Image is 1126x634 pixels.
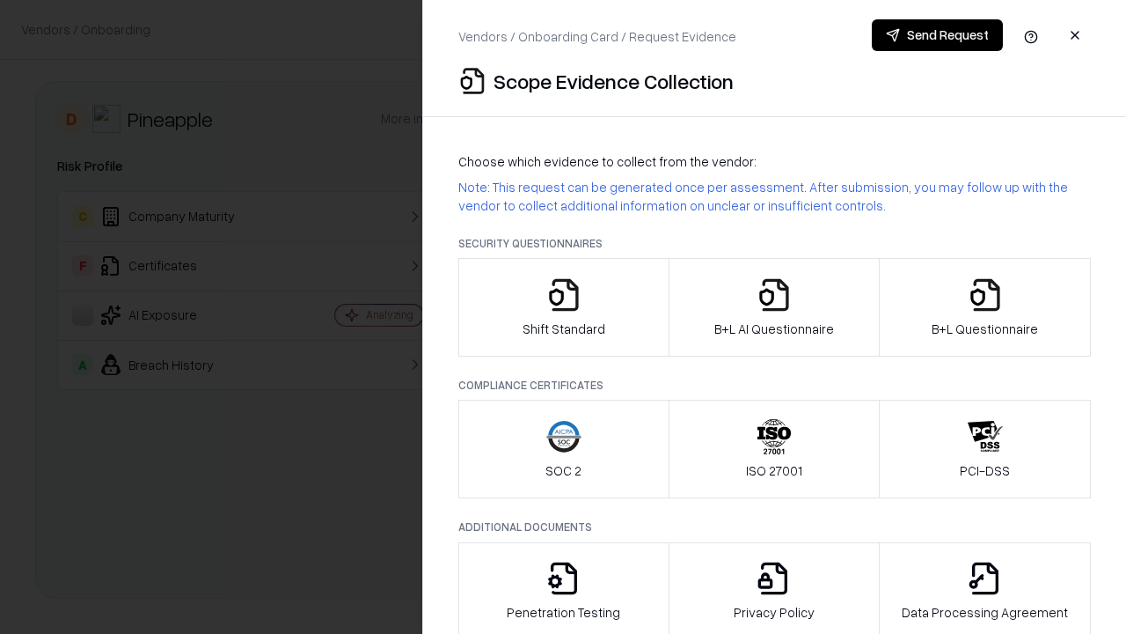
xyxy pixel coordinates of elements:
p: Note: This request can be generated once per assessment. After submission, you may follow up with... [458,178,1091,215]
button: Send Request [872,19,1003,51]
button: Shift Standard [458,258,669,357]
p: Privacy Policy [734,603,815,622]
p: B+L AI Questionnaire [714,320,834,338]
p: Choose which evidence to collect from the vendor: [458,152,1091,171]
p: Vendors / Onboarding Card / Request Evidence [458,27,736,46]
p: B+L Questionnaire [932,320,1038,338]
button: B+L AI Questionnaire [669,258,881,357]
p: SOC 2 [545,461,581,480]
button: SOC 2 [458,400,669,498]
p: PCI-DSS [960,461,1010,480]
p: Compliance Certificates [458,378,1091,393]
p: Shift Standard [523,320,605,338]
p: Penetration Testing [507,603,620,622]
p: ISO 27001 [746,461,802,480]
p: Data Processing Agreement [902,603,1068,622]
button: ISO 27001 [669,400,881,498]
button: B+L Questionnaire [879,258,1091,357]
p: Additional Documents [458,520,1091,534]
p: Security Questionnaires [458,236,1091,251]
p: Scope Evidence Collection [494,67,734,95]
button: PCI-DSS [879,400,1091,498]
